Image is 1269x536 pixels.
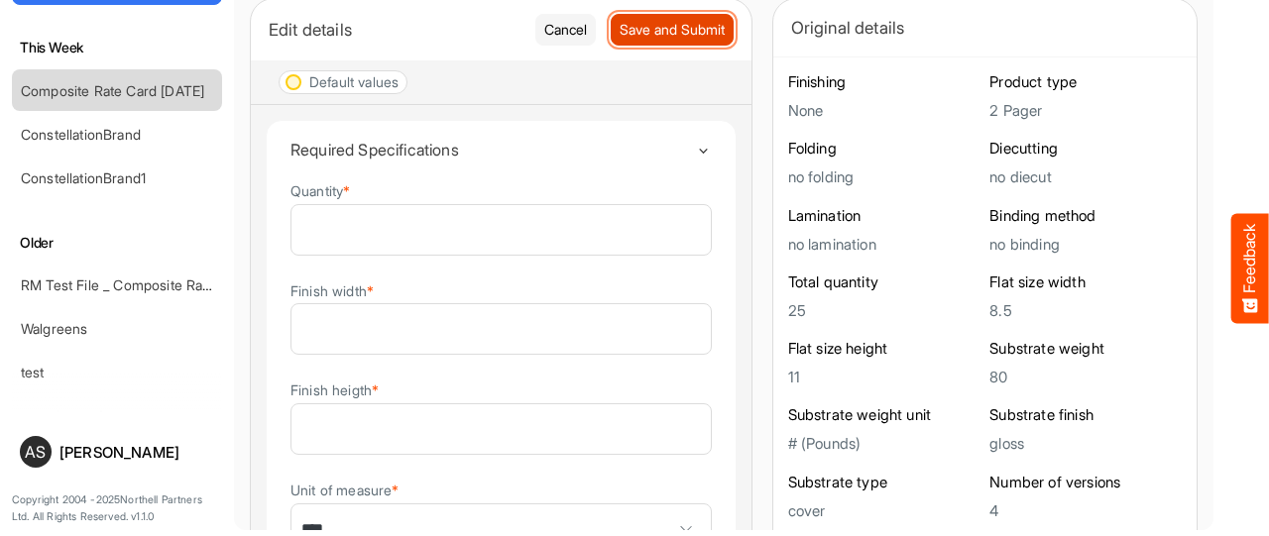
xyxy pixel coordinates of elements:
h4: Required Specifications [290,141,696,159]
h6: Folding [788,139,981,159]
h5: 25 [788,302,981,319]
h5: # (Pounds) [788,435,981,452]
h6: Substrate finish [989,405,1182,425]
label: Finish width [290,283,374,298]
h5: 80 [989,369,1182,385]
h5: no lamination [788,236,981,253]
h5: 2 Pager [989,102,1182,119]
h5: no diecut [989,168,1182,185]
label: Finish heigth [290,382,379,397]
button: Feedback [1231,213,1269,323]
a: Walgreens [21,320,87,337]
div: Original details [791,14,1179,42]
a: ConstellationBrand1 [21,169,146,186]
span: Save and Submit [620,19,725,41]
h6: Older [12,232,222,254]
h6: This Week [12,37,222,58]
h6: Substrate weight [989,339,1182,359]
a: RM Test File _ Composite Rate Card [DATE] [21,276,297,293]
label: Quantity [290,183,350,198]
h5: 8.5 [989,302,1182,319]
h5: 11 [788,369,981,385]
div: [PERSON_NAME] [59,445,214,460]
label: Unit of measure [290,482,400,497]
h6: Finishing [788,72,981,92]
h6: Flat size width [989,272,1182,292]
h6: Product type [989,72,1182,92]
span: AS [25,444,46,460]
a: test [21,364,45,380]
h6: Binding method [989,206,1182,226]
p: Copyright 2004 - 2025 Northell Partners Ltd. All Rights Reserved. v 1.1.0 [12,491,222,526]
button: Save and Submit Progress [611,14,734,46]
h5: gloss [989,435,1182,452]
button: Cancel [535,14,596,46]
h6: Diecutting [989,139,1182,159]
a: Composite Rate Card [DATE] [21,82,204,99]
h5: cover [788,502,981,519]
h6: Total quantity [788,272,981,292]
h6: Number of versions [989,473,1182,492]
h5: no binding [989,236,1182,253]
div: Default values [309,75,399,89]
h5: 4 [989,502,1182,519]
h6: Lamination [788,206,981,226]
h6: Substrate type [788,473,981,492]
a: ConstellationBrand [21,126,141,143]
h6: Substrate weight unit [788,405,981,425]
h6: Flat size height [788,339,981,359]
h5: no folding [788,168,981,185]
h5: None [788,102,981,119]
summary: Toggle content [290,121,712,178]
div: Edit details [269,16,520,44]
